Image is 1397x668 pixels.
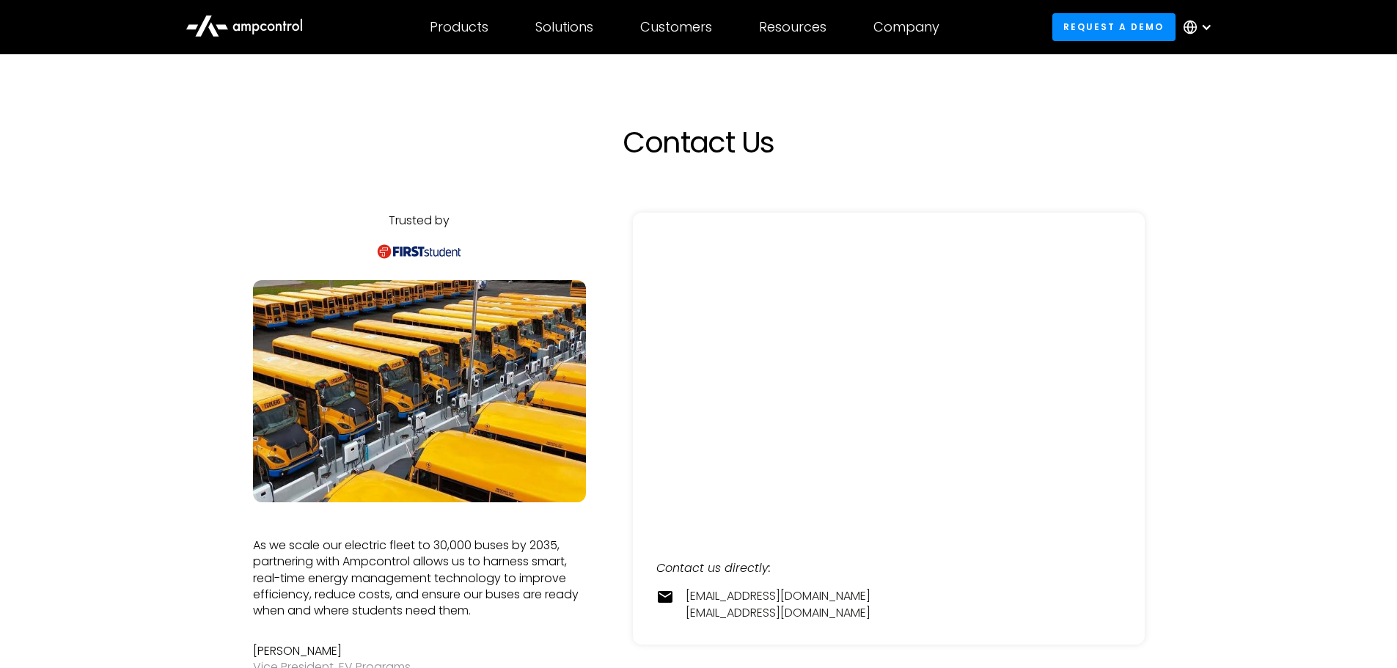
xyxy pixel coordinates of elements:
[640,19,712,35] div: Customers
[430,19,488,35] div: Products
[1052,13,1176,40] a: Request a demo
[873,19,939,35] div: Company
[656,236,1121,502] iframe: Form 0
[759,19,826,35] div: Resources
[686,588,870,604] a: [EMAIL_ADDRESS][DOMAIN_NAME]
[686,605,870,621] a: [EMAIL_ADDRESS][DOMAIN_NAME]
[535,19,593,35] div: Solutions
[376,125,1022,160] h1: Contact Us
[656,560,1121,576] div: Contact us directly:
